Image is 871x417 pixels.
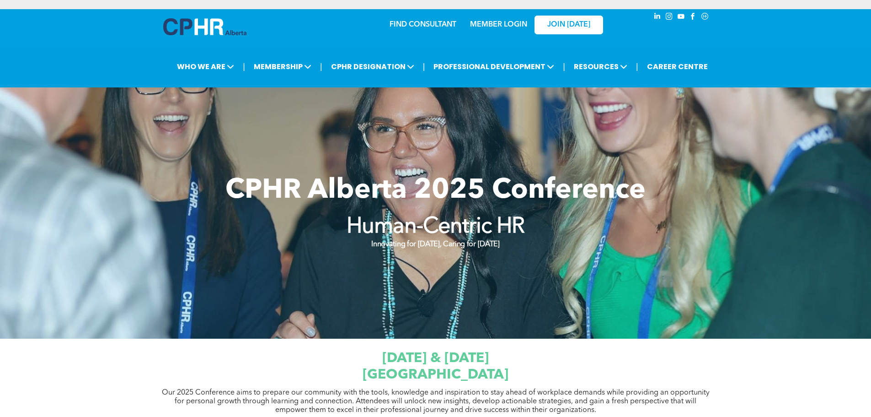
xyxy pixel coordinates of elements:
span: MEMBERSHIP [251,58,314,75]
a: CAREER CENTRE [644,58,711,75]
li: | [423,57,425,76]
span: RESOURCES [571,58,630,75]
span: [GEOGRAPHIC_DATA] [363,368,508,382]
strong: Innovating for [DATE], Caring for [DATE] [371,241,499,248]
span: CPHR Alberta 2025 Conference [225,177,646,205]
span: PROFESSIONAL DEVELOPMENT [431,58,557,75]
span: WHO WE ARE [174,58,237,75]
li: | [636,57,638,76]
li: | [320,57,322,76]
a: youtube [676,11,686,24]
a: MEMBER LOGIN [470,21,527,28]
img: A blue and white logo for cp alberta [163,18,246,35]
a: facebook [688,11,698,24]
a: JOIN [DATE] [534,16,603,34]
a: Social network [700,11,710,24]
strong: Human-Centric HR [347,216,525,238]
a: FIND CONSULTANT [390,21,456,28]
span: CPHR DESIGNATION [328,58,417,75]
span: JOIN [DATE] [547,21,590,29]
a: instagram [664,11,674,24]
span: Our 2025 Conference aims to prepare our community with the tools, knowledge and inspiration to st... [162,389,710,414]
span: [DATE] & [DATE] [382,352,489,365]
li: | [563,57,565,76]
li: | [243,57,245,76]
a: linkedin [652,11,663,24]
